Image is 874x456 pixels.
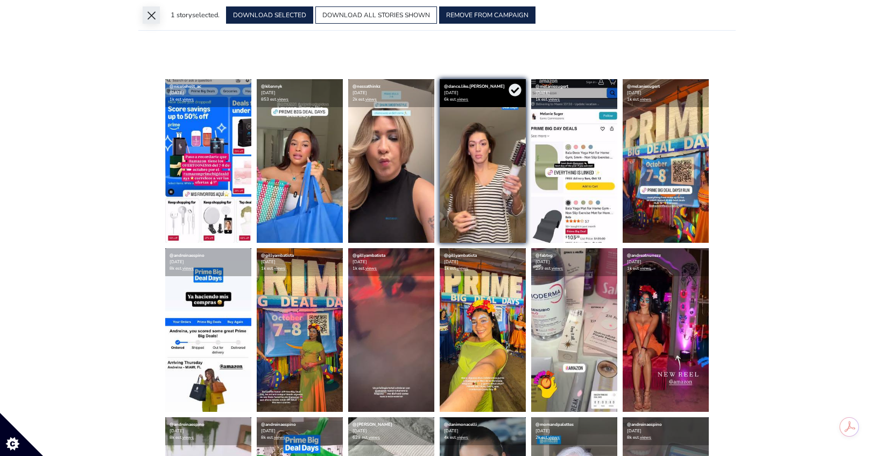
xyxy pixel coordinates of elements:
[257,79,343,107] div: [DATE] 853 est.
[348,417,434,445] div: [DATE] 629 est.
[457,265,468,271] a: views
[440,79,526,107] div: [DATE] 6k est.
[177,10,192,20] span: story
[535,252,553,258] a: @fabtvg
[165,248,251,276] div: [DATE] 8k est.
[315,6,437,24] button: DOWNLOAD ALL STORIES SHOWN
[261,83,282,89] a: @kilennyk
[365,265,377,271] a: views
[182,96,194,102] a: views
[182,265,194,271] a: views
[277,96,288,102] a: views
[165,417,251,445] div: [DATE] 8k est.
[531,79,617,107] div: [DATE] 1k est.
[548,434,560,440] a: views
[170,422,205,427] a: @andreinaespino
[274,434,285,440] a: views
[143,6,160,24] button: ×
[257,248,343,276] div: [DATE] 1k est.
[274,265,285,271] a: views
[640,265,651,271] a: views
[623,79,709,107] div: [DATE] 1k est.
[640,434,651,440] a: views
[440,417,526,445] div: [DATE] 4k est.
[257,417,343,445] div: [DATE] 8k est.
[444,252,477,258] a: @gillyambatista
[627,252,661,258] a: @andreatnunezz
[457,96,468,102] a: views
[552,265,563,271] a: views
[640,96,651,102] a: views
[348,248,434,276] div: [DATE] 1k est.
[261,252,294,258] a: @gillyambatista
[182,434,194,440] a: views
[353,83,380,89] a: @nessathinkz
[165,79,251,107] div: [DATE] 1k est.
[439,6,535,24] button: REMOVE FROM CAMPAIGN
[531,248,617,276] div: [DATE] 299 est.
[535,83,568,89] a: @melaniesugert
[548,96,560,102] a: views
[353,422,392,427] a: @[PERSON_NAME]
[627,422,662,427] a: @andreinaespino
[440,248,526,276] div: [DATE] 1k est.
[170,83,201,89] a: @nicoleholt_ac
[627,83,660,89] a: @melaniesugert
[457,434,468,440] a: views
[171,10,175,20] span: 1
[623,248,709,276] div: [DATE] 1k est.
[444,422,477,427] a: @danimonacelli
[261,422,296,427] a: @andreinaespino
[170,252,205,258] a: @andreinaespino
[623,417,709,445] div: [DATE] 8k est.
[535,422,574,427] a: @momandpalettes
[226,6,313,24] button: DOWNLOAD SELECTED
[444,83,505,89] a: @dance.like.[PERSON_NAME]
[369,434,380,440] a: views
[353,252,385,258] a: @gillyambatista
[365,96,377,102] a: views
[531,417,617,445] div: [DATE] 2k est.
[348,79,434,107] div: [DATE] 2k est.
[171,10,220,20] div: selected.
